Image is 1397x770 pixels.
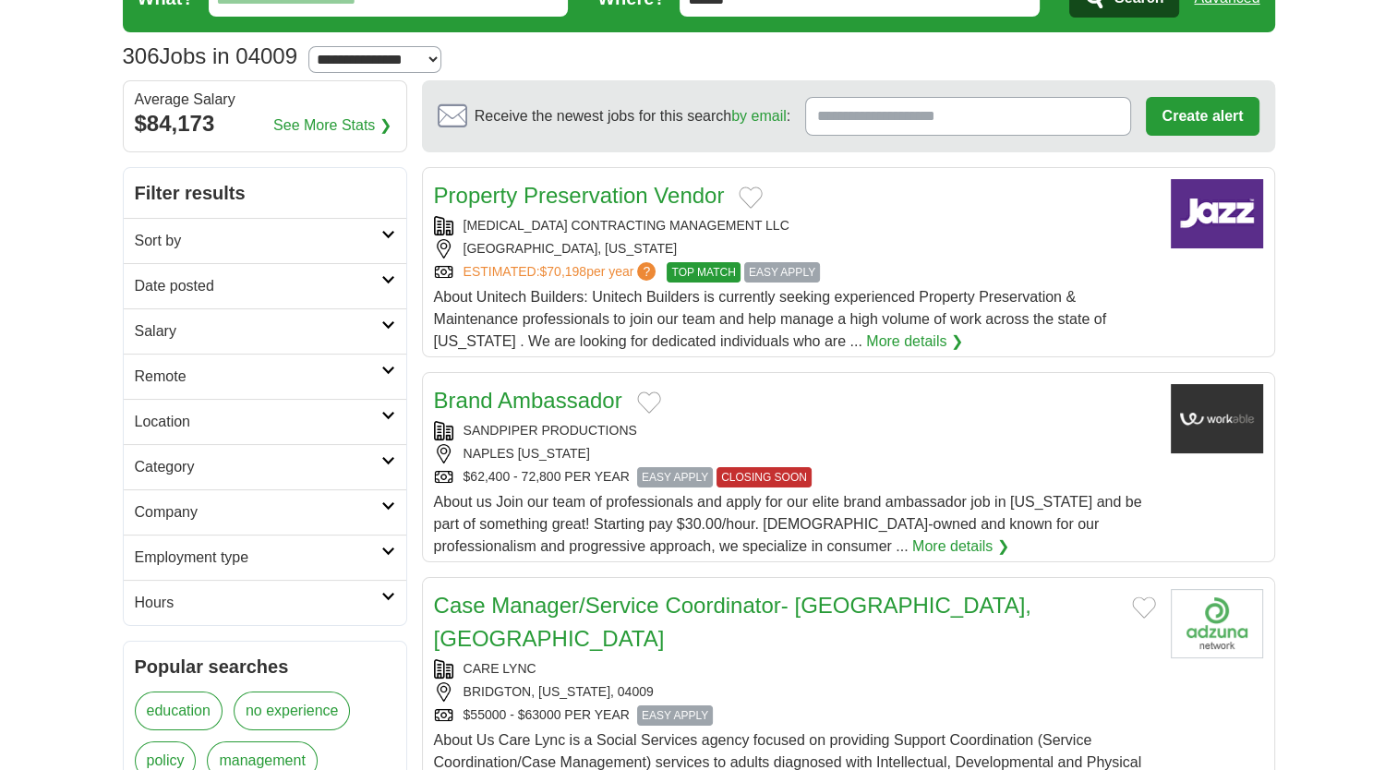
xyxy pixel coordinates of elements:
a: Category [124,444,406,489]
div: SANDPIPER PRODUCTIONS [434,421,1156,440]
img: Company logo [1171,384,1263,453]
a: Brand Ambassador [434,388,622,413]
a: Hours [124,580,406,625]
a: education [135,692,223,730]
h2: Sort by [135,230,381,252]
h2: Hours [135,592,381,614]
h2: Company [135,501,381,523]
a: no experience [234,692,351,730]
h2: Popular searches [135,653,395,680]
div: [GEOGRAPHIC_DATA], [US_STATE] [434,239,1156,259]
div: CARE LYNC [434,659,1156,679]
h2: Location [135,411,381,433]
span: EASY APPLY [744,262,820,283]
a: Date posted [124,263,406,308]
a: ESTIMATED:$70,198per year? [464,262,660,283]
a: Company [124,489,406,535]
h2: Employment type [135,547,381,569]
span: About us Join our team of professionals and apply for our elite brand ambassador job in [US_STATE... [434,494,1142,554]
h2: Filter results [124,168,406,218]
a: Salary [124,308,406,354]
div: BRIDGTON, [US_STATE], 04009 [434,682,1156,702]
button: Create alert [1146,97,1259,136]
span: ? [637,262,656,281]
a: Employment type [124,535,406,580]
span: TOP MATCH [667,262,740,283]
div: Average Salary [135,92,395,107]
h2: Category [135,456,381,478]
button: Add to favorite jobs [637,391,661,414]
div: [MEDICAL_DATA] CONTRACTING MANAGEMENT LLC [434,216,1156,235]
h2: Remote [135,366,381,388]
h1: Jobs in 04009 [123,43,298,68]
img: Company logo [1171,589,1263,658]
a: Property Preservation Vendor [434,183,725,208]
a: Sort by [124,218,406,263]
span: Receive the newest jobs for this search : [475,105,790,127]
a: Remote [124,354,406,399]
img: Company logo [1171,179,1263,248]
div: $55000 - $63000 PER YEAR [434,705,1156,726]
div: NAPLES [US_STATE] [434,444,1156,463]
a: More details ❯ [912,535,1009,558]
span: EASY APPLY [637,467,713,487]
a: Case Manager/Service Coordinator- [GEOGRAPHIC_DATA], [GEOGRAPHIC_DATA] [434,593,1031,651]
span: $70,198 [539,264,586,279]
button: Add to favorite jobs [1132,596,1156,619]
div: $62,400 - 72,800 PER YEAR [434,467,1156,487]
h2: Salary [135,320,381,343]
span: About Unitech Builders: Unitech Builders is currently seeking experienced Property Preservation &... [434,289,1106,349]
span: 306 [123,40,160,73]
a: by email [731,108,787,124]
span: CLOSING SOON [717,467,812,487]
div: $84,173 [135,107,395,140]
span: EASY APPLY [637,705,713,726]
button: Add to favorite jobs [739,186,763,209]
a: See More Stats ❯ [273,114,391,137]
a: Location [124,399,406,444]
a: More details ❯ [866,331,963,353]
h2: Date posted [135,275,381,297]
